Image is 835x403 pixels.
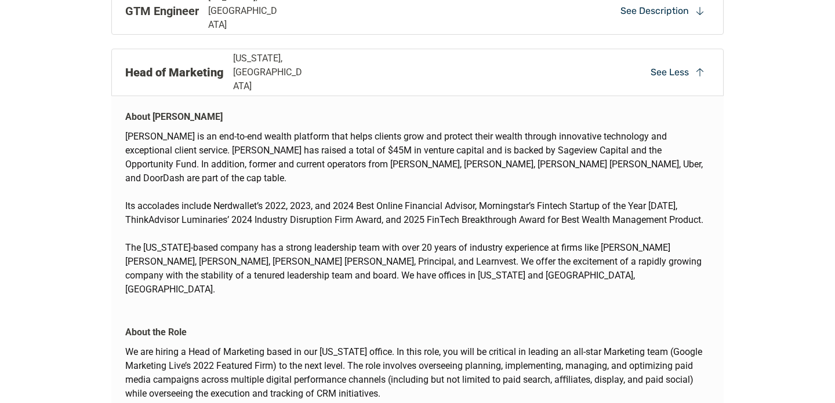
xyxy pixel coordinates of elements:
p: GTM Engineer [125,2,199,20]
p: About [PERSON_NAME] [125,110,223,124]
p: See Less [651,66,689,79]
p: Its accolades include Nerdwallet’s 2022, 2023, and 2024 Best Online Financial Advisor, Morningsta... [125,199,710,227]
p: [PERSON_NAME] is an end-to-end wealth platform that helps clients grow and protect their wealth t... [125,130,710,185]
strong: Head of Marketing [125,65,224,79]
p: The [US_STATE]-based company has a strong leadership team with over 20 years of industry experien... [125,241,710,296]
p: We are hiring a Head of Marketing based in our [US_STATE] office. In this role, you will be criti... [125,345,710,401]
p: About the Role [125,325,187,339]
p: [US_STATE], [GEOGRAPHIC_DATA] [233,52,307,93]
p: See Description [620,5,689,17]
